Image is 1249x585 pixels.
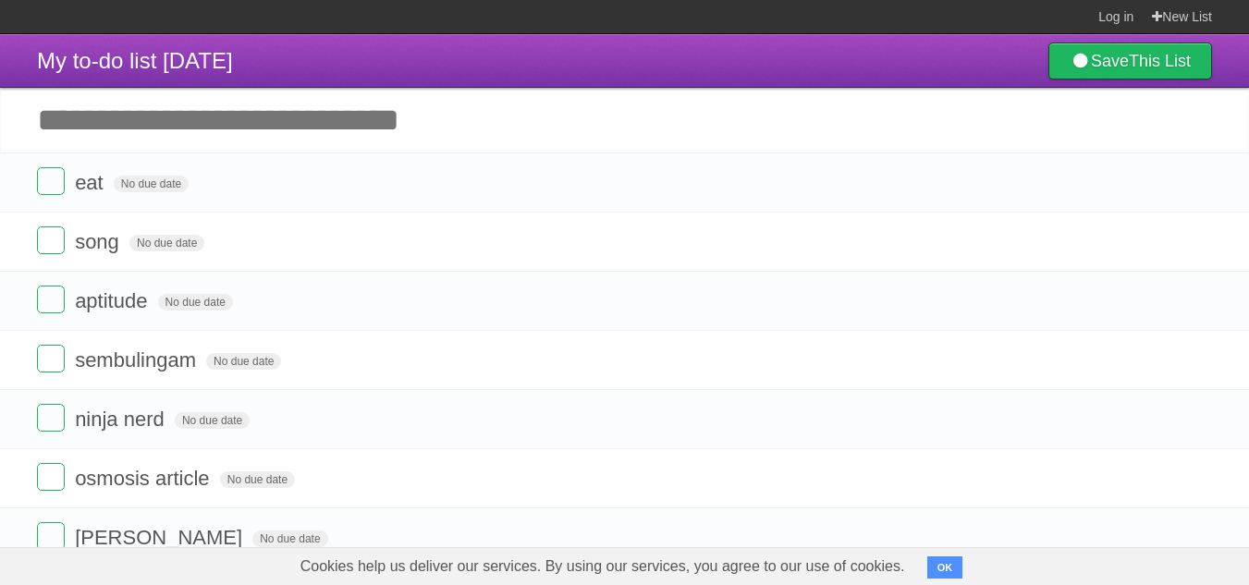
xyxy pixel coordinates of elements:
[37,286,65,313] label: Done
[37,463,65,491] label: Done
[175,412,250,429] span: No due date
[129,235,204,251] span: No due date
[927,556,963,579] button: OK
[282,548,924,585] span: Cookies help us deliver our services. By using our services, you agree to our use of cookies.
[220,471,295,488] span: No due date
[75,289,152,312] span: aptitude
[37,226,65,254] label: Done
[37,522,65,550] label: Done
[252,530,327,547] span: No due date
[75,171,108,194] span: eat
[1048,43,1212,79] a: SaveThis List
[75,526,247,549] span: [PERSON_NAME]
[158,294,233,311] span: No due date
[206,353,281,370] span: No due date
[37,404,65,432] label: Done
[114,176,189,192] span: No due date
[37,167,65,195] label: Done
[37,48,233,73] span: My to-do list [DATE]
[75,348,201,372] span: sembulingam
[75,230,124,253] span: song
[75,467,214,490] span: osmosis article
[75,408,169,431] span: ninja nerd
[37,345,65,372] label: Done
[1129,52,1191,70] b: This List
